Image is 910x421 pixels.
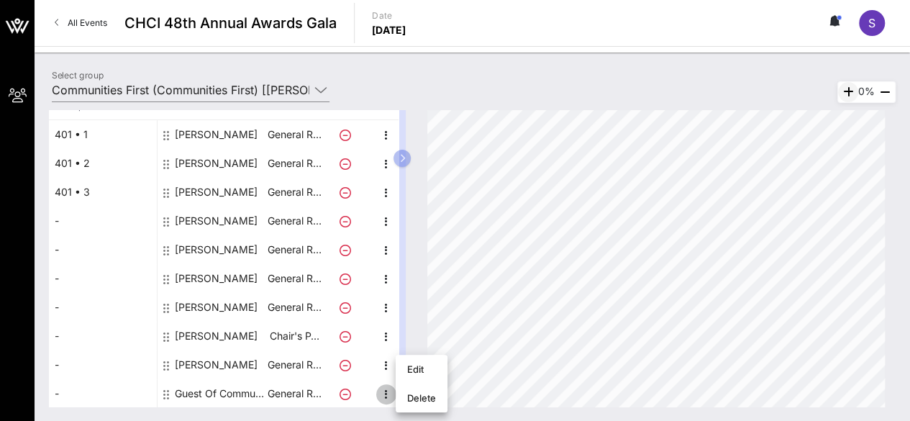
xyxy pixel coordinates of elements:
div: Delete [407,392,436,404]
label: Select group [52,70,104,81]
div: Cristina Miranda [175,120,258,149]
span: S [868,16,875,30]
p: General R… [265,264,323,293]
div: Juan Ulloa [175,235,258,264]
div: 401 • 1 [49,120,157,149]
div: Melody Gonzales [175,293,258,322]
div: - [49,322,157,350]
p: Date [372,9,406,23]
div: Leanne Kaplan [175,178,258,207]
div: S [859,10,885,36]
div: Edit [407,363,436,375]
div: Stephanie Jenkins [175,322,258,350]
div: 0% [837,81,896,103]
div: - [49,350,157,379]
p: General R… [265,379,323,408]
div: 401 • 2 [49,149,157,178]
div: - [49,264,157,293]
div: Vanessa Thomas [175,350,258,379]
div: - [49,235,157,264]
div: - [49,207,157,235]
span: All Events [68,17,107,28]
div: Mar Zepeda Salazar [175,149,258,178]
div: - [49,293,157,322]
div: Juana Silverio [175,264,258,293]
span: CHCI 48th Annual Awards Gala [124,12,337,34]
div: Aaron Jenkins [175,207,258,235]
p: General R… [265,178,323,207]
p: General R… [265,235,323,264]
div: Guest Of Communities First [175,379,265,408]
p: General R… [265,149,323,178]
div: 401 • 3 [49,178,157,207]
p: General R… [265,207,323,235]
p: [DATE] [372,23,406,37]
p: General R… [265,120,323,149]
div: - [49,379,157,408]
p: Chair's P… [265,322,323,350]
p: General R… [265,293,323,322]
a: All Events [46,12,116,35]
p: General R… [265,350,323,379]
